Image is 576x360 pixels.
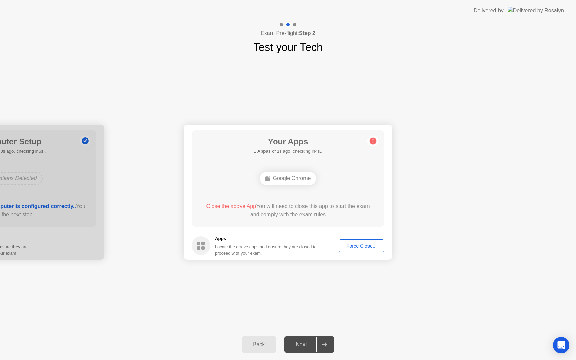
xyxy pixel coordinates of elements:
div: Open Intercom Messenger [553,337,569,353]
button: Next [284,336,334,353]
h4: Exam Pre-flight: [261,29,315,37]
div: Locate the above apps and ensure they are closed to proceed with your exam. [215,243,317,256]
b: Step 2 [299,30,315,36]
div: You will need to close this app to start the exam and comply with the exam rules [201,202,375,219]
h1: Test your Tech [253,39,323,55]
div: Force Close... [341,243,382,249]
div: Delivered by [474,7,504,15]
h5: as of 1s ago, checking in4s.. [254,148,322,155]
h5: Apps [215,235,317,242]
h1: Your Apps [254,136,322,148]
div: Back [244,341,274,348]
button: Force Close... [339,239,384,252]
div: Google Chrome [260,172,316,185]
button: Back [242,336,276,353]
img: Delivered by Rosalyn [508,7,564,14]
div: Next [286,341,316,348]
span: Close the above App [206,203,256,209]
b: 1 App [254,149,266,154]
